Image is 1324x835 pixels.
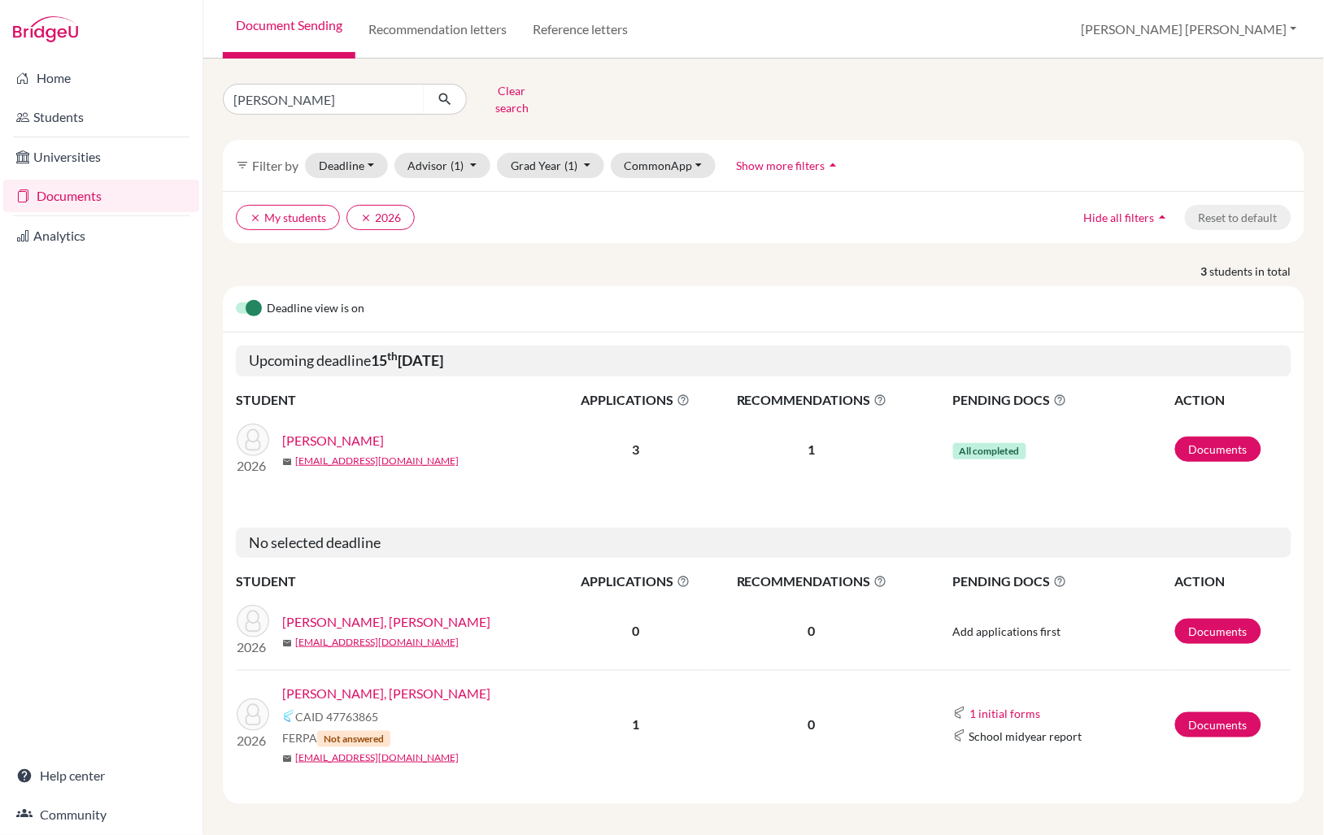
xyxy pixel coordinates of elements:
button: Clear search [467,78,557,120]
p: 0 [711,621,913,641]
a: [PERSON_NAME], [PERSON_NAME] [282,684,490,703]
a: [PERSON_NAME], [PERSON_NAME] [282,612,490,632]
span: Deadline view is on [267,299,364,319]
p: 2026 [237,731,269,750]
i: clear [360,212,372,224]
span: PENDING DOCS [953,572,1174,591]
span: Filter by [252,158,298,173]
span: Add applications first [953,624,1061,638]
h5: Upcoming deadline [236,346,1291,376]
b: 1 [632,716,639,732]
span: Show more filters [736,159,825,172]
b: 0 [632,623,639,638]
a: [EMAIL_ADDRESS][DOMAIN_NAME] [295,750,459,765]
a: Documents [1175,712,1261,737]
img: DeWaal, Jackson [237,605,269,637]
a: Home [3,62,199,94]
button: Advisor(1) [394,153,491,178]
a: Universities [3,141,199,173]
th: ACTION [1174,389,1291,411]
span: School midyear report [969,728,1082,745]
span: mail [282,457,292,467]
img: Common App logo [953,729,966,742]
a: Community [3,799,199,832]
p: 1 [711,440,913,459]
button: Reset to default [1185,205,1291,230]
span: APPLICATIONS [562,390,709,410]
a: Documents [1175,437,1261,462]
p: 2026 [237,456,269,476]
img: Phillips, Jackson [237,424,269,456]
i: clear [250,212,261,224]
th: ACTION [1174,571,1291,592]
a: Analytics [3,220,199,252]
a: Documents [1175,619,1261,644]
button: Hide all filtersarrow_drop_up [1070,205,1185,230]
b: 3 [632,441,639,457]
a: Students [3,101,199,133]
span: (1) [451,159,464,172]
i: arrow_drop_up [825,157,841,173]
th: STUDENT [236,571,561,592]
span: (1) [564,159,577,172]
b: 15 [DATE] [371,351,443,369]
button: clear2026 [346,205,415,230]
h5: No selected deadline [236,528,1291,559]
span: FERPA [282,729,390,747]
a: [EMAIL_ADDRESS][DOMAIN_NAME] [295,454,459,468]
th: STUDENT [236,389,561,411]
strong: 3 [1201,263,1210,280]
span: RECOMMENDATIONS [711,572,913,591]
p: 0 [711,715,913,734]
button: Deadline [305,153,388,178]
a: [PERSON_NAME] [282,431,384,450]
span: APPLICATIONS [562,572,709,591]
i: arrow_drop_up [1155,209,1171,225]
i: filter_list [236,159,249,172]
a: Documents [3,180,199,212]
span: CAID 47763865 [295,708,378,725]
button: CommonApp [611,153,716,178]
button: clearMy students [236,205,340,230]
span: mail [282,638,292,648]
img: Bridge-U [13,16,78,42]
button: 1 initial forms [969,704,1042,723]
span: Not answered [317,731,390,747]
a: Help center [3,760,199,793]
span: All completed [953,443,1026,459]
img: Common App logo [282,710,295,723]
p: 2026 [237,637,269,657]
img: DeWaal, Jackson [237,698,269,731]
span: students in total [1210,263,1304,280]
button: Show more filtersarrow_drop_up [722,153,855,178]
img: Common App logo [953,707,966,720]
a: [EMAIL_ADDRESS][DOMAIN_NAME] [295,635,459,650]
span: RECOMMENDATIONS [711,390,913,410]
span: Hide all filters [1084,211,1155,224]
sup: th [387,350,398,363]
button: [PERSON_NAME] [PERSON_NAME] [1074,14,1304,45]
button: Grad Year(1) [497,153,604,178]
span: mail [282,754,292,763]
span: PENDING DOCS [953,390,1174,410]
input: Find student by name... [223,84,425,115]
